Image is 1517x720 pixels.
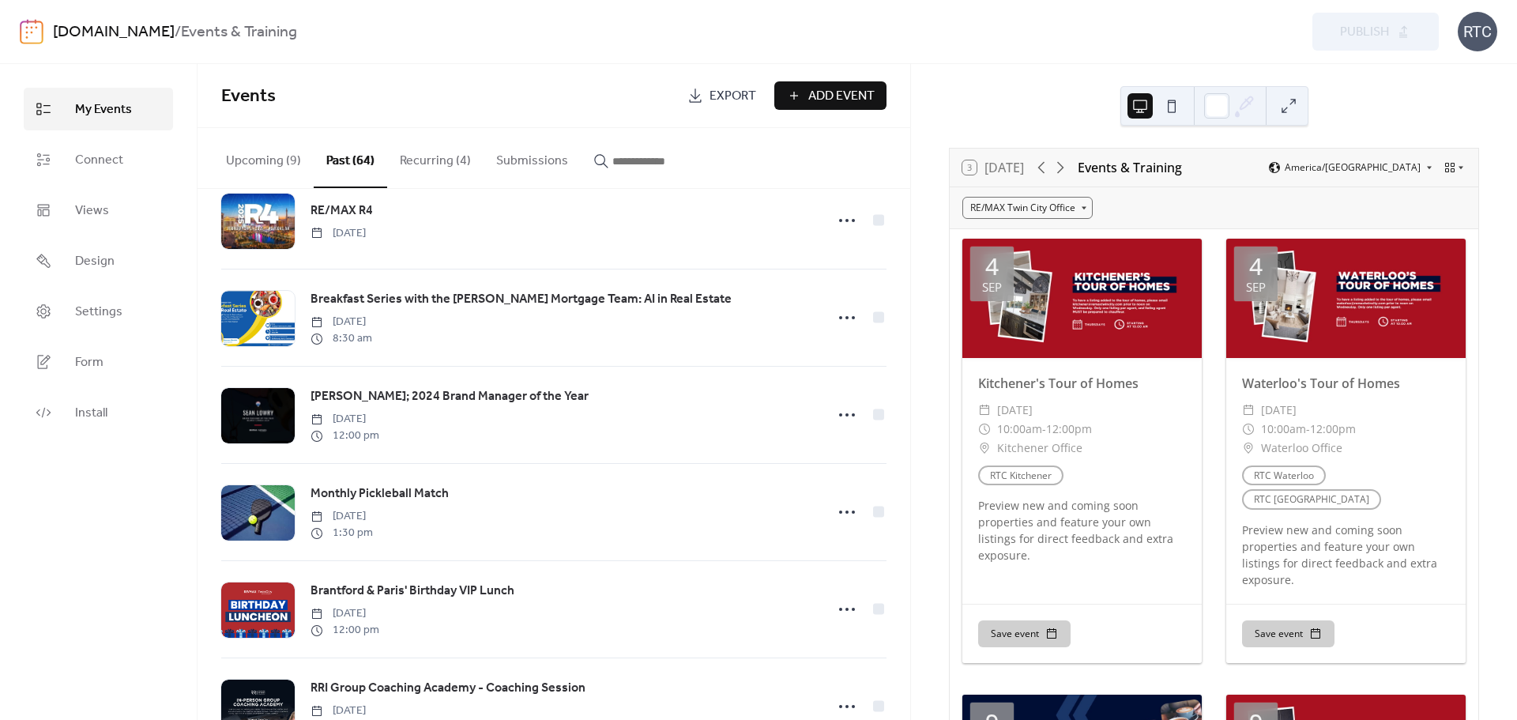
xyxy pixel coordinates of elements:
[75,151,123,170] span: Connect
[213,128,314,187] button: Upcoming (9)
[962,497,1202,564] div: Preview new and coming soon properties and feature your own listings for direct feedback and extr...
[311,387,589,406] span: [PERSON_NAME]; 2024 Brand Manager of the Year
[311,411,379,428] span: [DATE]
[311,330,372,347] span: 8:30 am
[1306,420,1310,439] span: -
[1078,158,1182,177] div: Events & Training
[314,128,387,188] button: Past (64)
[1242,439,1255,458] div: ​
[676,81,768,110] a: Export
[311,622,379,639] span: 12:00 pm
[1261,401,1297,420] span: [DATE]
[978,401,991,420] div: ​
[311,290,732,309] span: Breakfast Series with the [PERSON_NAME] Mortgage Team: AI in Real Estate
[311,428,379,444] span: 12:00 pm
[311,605,379,622] span: [DATE]
[75,202,109,221] span: Views
[1046,420,1092,439] span: 12:00pm
[24,290,173,333] a: Settings
[311,508,373,525] span: [DATE]
[311,525,373,541] span: 1:30 pm
[53,17,175,47] a: [DOMAIN_NAME]
[1285,163,1421,172] span: America/[GEOGRAPHIC_DATA]
[1042,420,1046,439] span: -
[808,87,875,106] span: Add Event
[311,202,373,221] span: RE/MAX R4
[387,128,484,187] button: Recurring (4)
[710,87,756,106] span: Export
[311,484,449,504] a: Monthly Pickleball Match
[75,303,122,322] span: Settings
[1261,439,1342,458] span: Waterloo Office
[311,201,373,221] a: RE/MAX R4
[311,582,514,601] span: Brantford & Paris' Birthday VIP Lunch
[1226,374,1466,393] div: Waterloo's Tour of Homes
[311,581,514,601] a: Brantford & Paris' Birthday VIP Lunch
[1249,254,1263,278] div: 4
[997,420,1042,439] span: 10:00am
[24,391,173,434] a: Install
[985,254,999,278] div: 4
[75,353,104,372] span: Form
[1242,401,1255,420] div: ​
[982,281,1002,293] div: Sep
[221,79,276,114] span: Events
[1246,281,1266,293] div: Sep
[774,81,886,110] button: Add Event
[997,401,1033,420] span: [DATE]
[962,374,1202,393] div: Kitchener's Tour of Homes
[311,289,732,310] a: Breakfast Series with the [PERSON_NAME] Mortgage Team: AI in Real Estate
[311,678,585,699] a: RRI Group Coaching Academy - Coaching Session
[311,314,372,330] span: [DATE]
[24,138,173,181] a: Connect
[978,439,991,458] div: ​
[181,17,297,47] b: Events & Training
[75,404,107,423] span: Install
[24,341,173,383] a: Form
[24,88,173,130] a: My Events
[1458,12,1497,51] div: RTC
[24,239,173,282] a: Design
[75,252,115,271] span: Design
[997,439,1082,458] span: Kitchener Office
[175,17,181,47] b: /
[484,128,581,187] button: Submissions
[311,679,585,698] span: RRI Group Coaching Academy - Coaching Session
[75,100,132,119] span: My Events
[1310,420,1356,439] span: 12:00pm
[311,703,378,719] span: [DATE]
[1261,420,1306,439] span: 10:00am
[311,225,366,242] span: [DATE]
[311,386,589,407] a: [PERSON_NAME]; 2024 Brand Manager of the Year
[1242,620,1334,647] button: Save event
[978,420,991,439] div: ​
[1242,420,1255,439] div: ​
[20,19,43,44] img: logo
[24,189,173,232] a: Views
[978,620,1071,647] button: Save event
[1226,522,1466,588] div: Preview new and coming soon properties and feature your own listings for direct feedback and extr...
[311,484,449,503] span: Monthly Pickleball Match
